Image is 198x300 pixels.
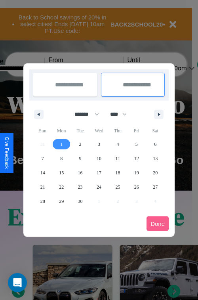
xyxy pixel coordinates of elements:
[89,166,108,180] button: 17
[33,194,52,208] button: 28
[71,151,89,166] button: 9
[40,166,45,180] span: 14
[33,180,52,194] button: 21
[98,137,100,151] span: 3
[127,166,146,180] button: 19
[109,124,127,137] span: Thu
[134,166,139,180] span: 19
[147,216,169,231] button: Done
[33,151,52,166] button: 7
[60,137,63,151] span: 1
[71,194,89,208] button: 30
[134,151,139,166] span: 12
[109,151,127,166] button: 11
[89,137,108,151] button: 3
[42,151,44,166] span: 7
[40,194,45,208] span: 28
[127,151,146,166] button: 12
[127,124,146,137] span: Fri
[59,180,64,194] span: 22
[89,180,108,194] button: 24
[109,180,127,194] button: 25
[52,166,70,180] button: 15
[89,151,108,166] button: 10
[71,124,89,137] span: Tue
[52,151,70,166] button: 8
[127,180,146,194] button: 26
[153,166,158,180] span: 20
[52,137,70,151] button: 1
[71,137,89,151] button: 2
[79,151,82,166] span: 9
[146,151,165,166] button: 13
[59,194,64,208] span: 29
[116,151,120,166] span: 11
[40,180,45,194] span: 21
[153,180,158,194] span: 27
[60,151,63,166] span: 8
[146,137,165,151] button: 6
[59,166,64,180] span: 15
[33,124,52,137] span: Sun
[52,180,70,194] button: 22
[78,166,83,180] span: 16
[115,166,120,180] span: 18
[109,166,127,180] button: 18
[146,166,165,180] button: 20
[71,166,89,180] button: 16
[79,137,82,151] span: 2
[135,137,138,151] span: 5
[52,124,70,137] span: Mon
[109,137,127,151] button: 4
[146,124,165,137] span: Sat
[78,194,83,208] span: 30
[97,166,101,180] span: 17
[127,137,146,151] button: 5
[8,273,27,292] div: Open Intercom Messenger
[52,194,70,208] button: 29
[134,180,139,194] span: 26
[33,166,52,180] button: 14
[4,137,10,169] div: Give Feedback
[78,180,83,194] span: 23
[116,137,119,151] span: 4
[146,180,165,194] button: 27
[97,151,101,166] span: 10
[115,180,120,194] span: 25
[154,137,156,151] span: 6
[97,180,101,194] span: 24
[153,151,158,166] span: 13
[71,180,89,194] button: 23
[89,124,108,137] span: Wed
